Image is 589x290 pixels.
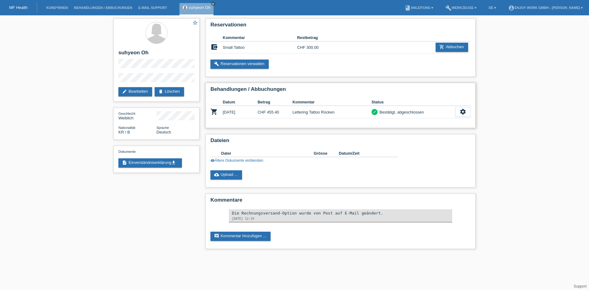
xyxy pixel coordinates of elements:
[232,211,449,215] div: Die Rechnungsversand-Option wurde von Post auf E-Mail geändert.
[211,2,215,6] a: close
[71,6,135,10] a: Behandlungen / Abbuchungen
[210,197,471,206] h2: Kommentare
[122,160,127,165] i: description
[292,99,371,106] th: Kommentar
[314,150,339,157] th: Grösse
[118,126,135,130] span: Nationalität
[210,108,218,115] i: POSP00017094
[223,34,297,41] th: Kommentar
[223,106,258,118] td: [DATE]
[118,130,130,134] span: Südkorea / B / 12.01.2021
[574,284,587,288] a: Support
[221,150,314,157] th: Datei
[210,158,215,163] i: visibility
[192,20,198,26] a: star_border
[223,41,297,53] td: Small Tattoo
[43,6,71,10] a: Kund*innen
[210,43,218,51] i: account_balance_wallet
[214,61,219,66] i: build
[135,6,170,10] a: E-Mail Support
[297,34,334,41] th: Restbetrag
[442,6,479,10] a: buildWerkzeuge ▾
[118,158,182,168] a: descriptionEinverständniserklärungget_app
[405,5,411,11] i: book
[192,20,198,25] i: star_border
[372,110,377,114] i: check
[258,106,293,118] td: CHF 455.40
[210,86,471,95] h2: Behandlungen / Abbuchungen
[158,89,163,94] i: delete
[505,6,586,10] a: account_circleEnjoy Work GmbH - [PERSON_NAME] ▾
[9,5,28,10] a: MF Health
[223,99,258,106] th: Datum
[214,172,219,177] i: cloud_upload
[118,50,194,59] h2: suhyeon Oh
[118,111,156,120] div: Weiblich
[210,137,471,147] h2: Dateien
[118,112,135,115] span: Geschlecht
[436,43,468,52] a: add_shopping_cartAbbuchen
[445,5,452,11] i: build
[118,87,152,96] a: editBearbeiten
[460,108,466,115] i: settings
[297,41,334,53] td: CHF 300.00
[210,22,471,31] h2: Reservationen
[155,87,184,96] a: deleteLöschen
[189,5,210,10] a: suhyeon Oh
[378,109,424,115] div: Bestätigt, abgeschlossen
[210,170,242,180] a: cloud_uploadUpload ...
[171,160,176,165] i: get_app
[402,6,436,10] a: bookAnleitung ▾
[210,158,263,163] a: visibilityÄltere Dokumente einblenden
[508,5,514,11] i: account_circle
[118,150,136,153] span: Dokumente
[210,232,271,241] a: commentKommentar hinzufügen ...
[232,217,449,220] div: [DATE] 12:19
[371,99,455,106] th: Status
[156,126,169,130] span: Sprache
[122,89,127,94] i: edit
[439,44,444,49] i: add_shopping_cart
[292,106,371,118] td: Lettering Tattoo Rücken
[258,99,293,106] th: Betrag
[212,2,215,5] i: close
[156,130,171,134] span: Deutsch
[210,60,269,69] a: buildReservationen verwalten
[339,150,389,157] th: Datum/Zeit
[214,234,219,238] i: comment
[486,6,499,10] a: DE ▾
